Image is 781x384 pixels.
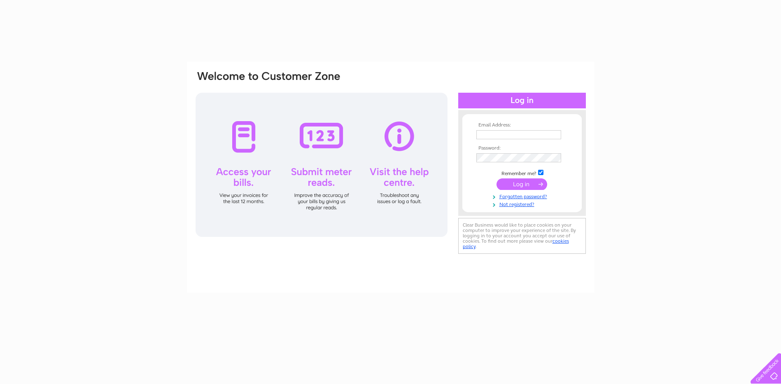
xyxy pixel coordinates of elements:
[458,218,586,254] div: Clear Business would like to place cookies on your computer to improve your experience of the sit...
[463,238,569,249] a: cookies policy
[474,169,570,177] td: Remember me?
[497,178,547,190] input: Submit
[474,145,570,151] th: Password:
[474,122,570,128] th: Email Address:
[476,200,570,208] a: Not registered?
[476,192,570,200] a: Forgotten password?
